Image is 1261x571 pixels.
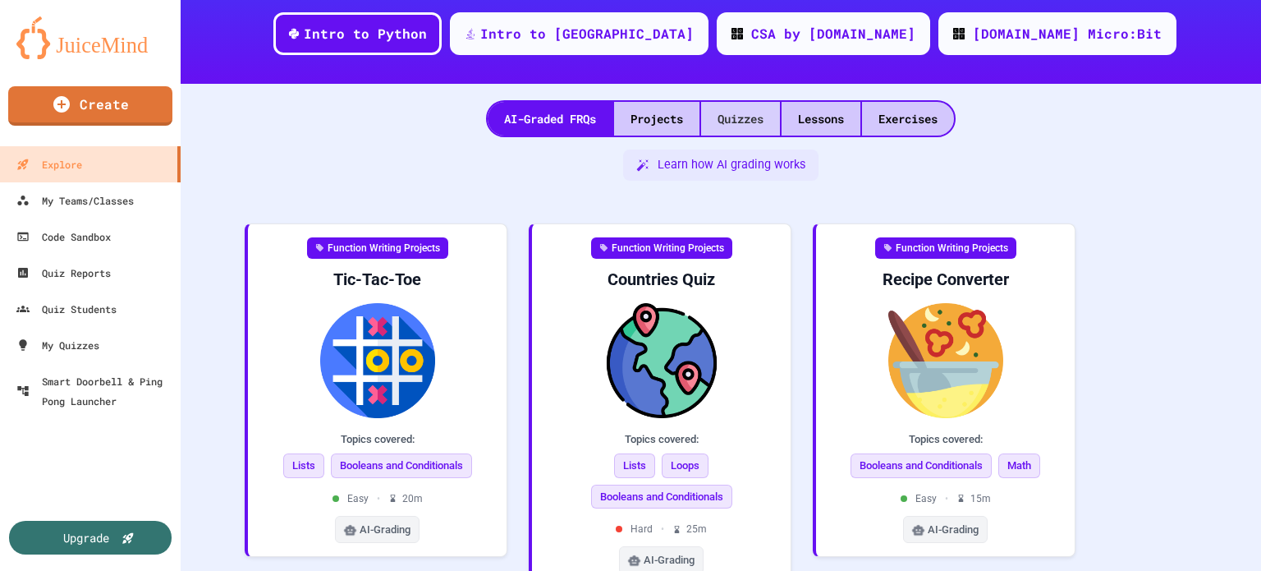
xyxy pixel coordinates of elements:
[331,454,472,478] span: Booleans and Conditionals
[616,522,707,536] div: Hard 25 m
[16,227,111,246] div: Code Sandbox
[701,102,780,136] div: Quizzes
[973,24,1162,44] div: [DOMAIN_NAME] Micro:Bit
[16,299,117,319] div: Quiz Students
[377,491,380,506] span: •
[16,154,82,174] div: Explore
[662,454,708,478] span: Loops
[901,491,991,506] div: Easy 15 m
[782,102,860,136] div: Lessons
[16,335,99,355] div: My Quizzes
[261,431,493,448] div: Topics covered:
[945,491,948,506] span: •
[614,454,655,478] span: Lists
[16,371,174,411] div: Smart Doorbell & Ping Pong Launcher
[8,86,172,126] a: Create
[928,522,979,538] span: AI-Grading
[545,303,777,418] img: Countries Quiz
[829,303,1062,418] img: Recipe Converter
[488,102,612,136] div: AI-Graded FRQs
[304,24,427,44] div: Intro to Python
[731,28,743,39] img: CODE_logo_RGB.png
[16,263,111,283] div: Quiz Reports
[862,102,954,136] div: Exercises
[875,237,1016,259] div: Function Writing Projects
[614,102,699,136] div: Projects
[16,16,164,59] img: logo-orange.svg
[591,485,732,509] span: Booleans and Conditionals
[829,269,1062,290] div: Recipe Converter
[661,522,664,536] span: •
[658,156,805,174] span: Learn how AI grading works
[283,454,324,478] span: Lists
[16,191,134,210] div: My Teams/Classes
[644,552,695,569] span: AI-Grading
[851,454,992,478] span: Booleans and Conditionals
[261,269,493,290] div: Tic-Tac-Toe
[63,529,109,546] div: Upgrade
[332,491,423,506] div: Easy 20 m
[307,237,448,259] div: Function Writing Projects
[829,431,1062,448] div: Topics covered:
[545,269,777,290] div: Countries Quiz
[998,454,1040,478] span: Math
[591,237,732,259] div: Function Writing Projects
[480,24,694,44] div: Intro to [GEOGRAPHIC_DATA]
[751,24,915,44] div: CSA by [DOMAIN_NAME]
[545,431,777,448] div: Topics covered:
[261,303,493,418] img: Tic-Tac-Toe
[360,522,410,538] span: AI-Grading
[953,28,965,39] img: CODE_logo_RGB.png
